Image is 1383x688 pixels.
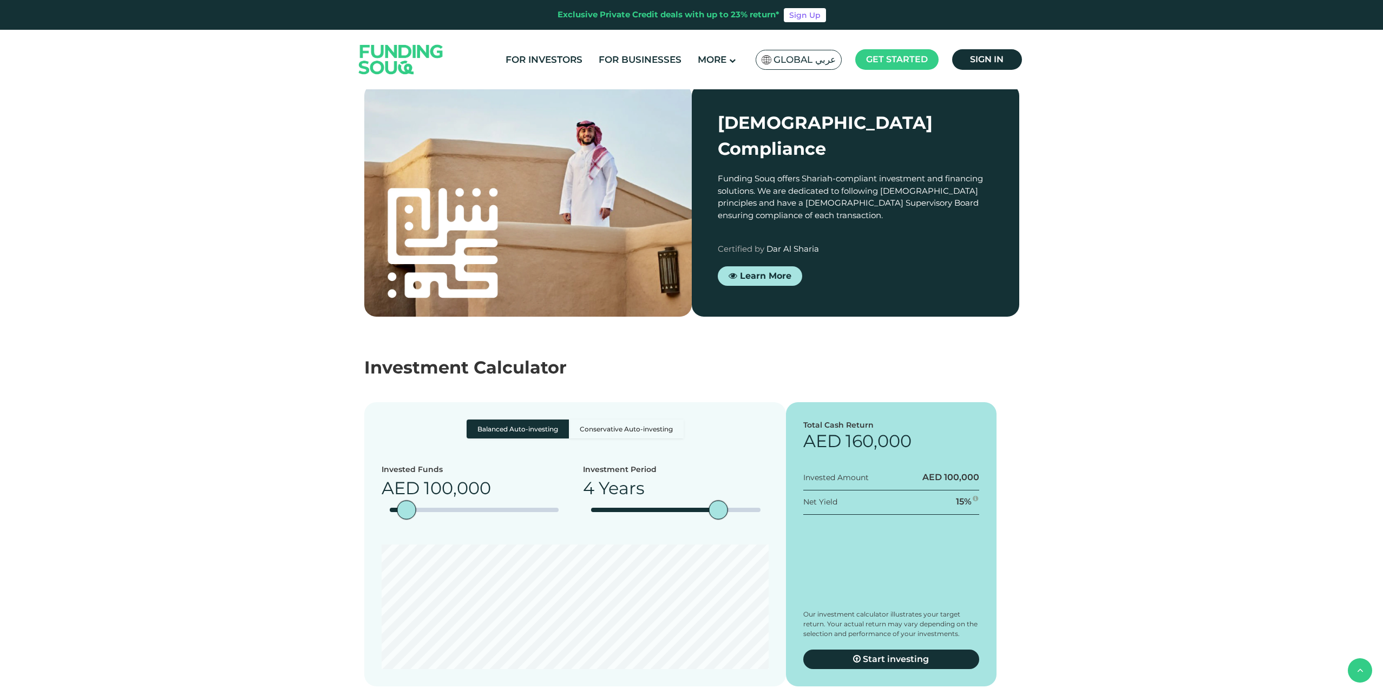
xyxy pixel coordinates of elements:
span: 160,000 [845,430,912,451]
img: shariah-img [364,84,692,317]
img: SA Flag [762,55,771,64]
span: Calculator [474,357,567,378]
span: 15 [956,496,964,507]
span: Our investment calculator illustrates your target return. Your actual return may vary depending o... [803,610,978,638]
a: Learn More [718,266,802,286]
img: Logo [348,32,454,87]
span: AED [803,430,841,451]
span: 100,000 [424,477,491,499]
span: Learn More [740,271,791,281]
span: Start investing [863,654,929,664]
span: AED [382,477,420,499]
a: Sign in [952,49,1022,70]
div: [DEMOGRAPHIC_DATA] Compliance [718,110,993,162]
tc-range-slider: amount slider [390,508,559,512]
span: Investment [364,357,469,378]
div: Invested Funds [382,464,491,475]
span: Net Yield [803,497,837,507]
span: Get started [866,54,928,64]
a: For Investors [503,51,585,69]
span: Certified by [718,244,764,254]
div: Total Cash Return [803,420,980,431]
span: More [698,54,726,65]
div: Invested Amount [803,472,869,483]
div: Funding Souq offers Shariah-compliant investment and financing solutions. We are dedicated to fol... [718,173,993,221]
div: Investment Period [583,464,657,475]
tc-range-slider: date slider [591,508,761,512]
span: 4 Years [583,477,645,499]
span: 100,000 [944,472,979,482]
button: back [1348,658,1372,683]
i: 15 forecasted net yield ~ 23% IRR [973,495,978,502]
label: Balanced Auto-investing [467,420,569,438]
label: Conservative Auto-investing [569,420,684,438]
a: For Businesses [596,51,684,69]
div: Basic radio toggle button group [467,420,684,438]
div: Exclusive Private Credit deals with up to 23% return* [558,9,779,21]
a: Start investing [803,650,980,669]
a: Sign Up [784,8,826,22]
span: AED [922,472,942,482]
span: Sign in [970,54,1004,64]
span: Global عربي [774,54,836,66]
span: Dar Al Sharia [766,244,819,254]
span: % [964,496,972,507]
